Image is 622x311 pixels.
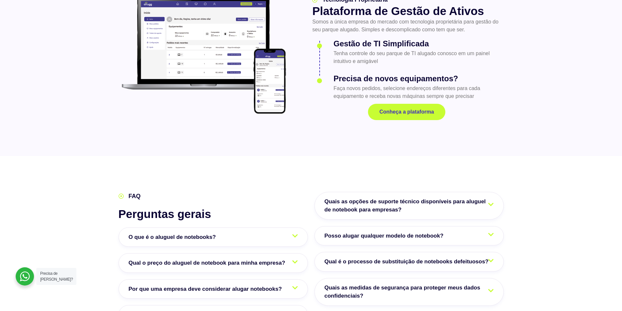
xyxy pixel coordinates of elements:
[314,226,504,246] a: Posso alugar qualquer modelo de notebook?
[119,253,308,273] a: Qual o preço do aluguel de notebook para minha empresa?
[314,278,504,306] a: Quais as medidas de segurança para proteger meus dados confidenciais?
[119,227,308,247] a: O que é o aluguel de notebooks?
[127,192,141,201] span: FAQ
[325,197,494,214] span: Quais as opções de suporte técnico disponíveis para aluguel de notebook para empresas?
[312,18,501,34] p: Somos a única empresa do mercado com tecnologia proprietária para gestão do seu parque alugado. S...
[129,259,289,267] span: Qual o preço do aluguel de notebook para minha empresa?
[504,227,622,311] div: Widget de chat
[379,109,434,115] span: Conheça a plataforma
[325,232,447,240] span: Posso alugar qualquer modelo de notebook?
[333,73,501,85] h3: Precisa de novos equipamentos?
[314,192,504,220] a: Quais as opções de suporte técnico disponíveis para aluguel de notebook para empresas?
[119,207,308,221] h2: Perguntas gerais
[314,252,504,272] a: Qual é o processo de substituição de notebooks defeituosos?
[333,50,501,65] p: Tenha controle do seu parque de TI alugado conosco em um painel intuitivo e amigável
[40,271,73,282] span: Precisa de [PERSON_NAME]?
[129,285,285,293] span: Por que uma empresa deve considerar alugar notebooks?
[119,279,308,299] a: Por que uma empresa deve considerar alugar notebooks?
[504,227,622,311] iframe: Chat Widget
[333,85,501,100] p: Faça novos pedidos, selecione endereços diferentes para cada equipamento e receba novas máquinas ...
[368,104,445,120] a: Conheça a plataforma
[325,284,494,300] span: Quais as medidas de segurança para proteger meus dados confidenciais?
[312,4,501,18] h2: Plataforma de Gestão de Ativos
[325,257,492,266] span: Qual é o processo de substituição de notebooks defeituosos?
[129,233,219,241] span: O que é o aluguel de notebooks?
[333,38,501,50] h3: Gestão de TI Simplificada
